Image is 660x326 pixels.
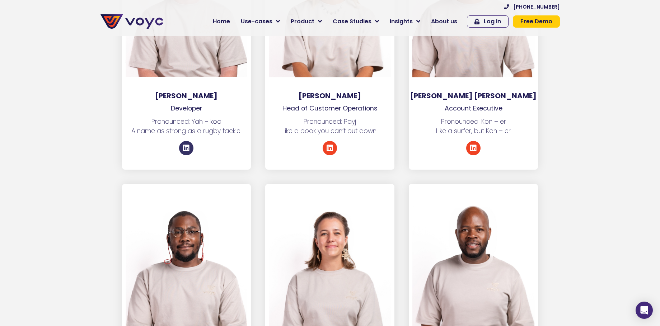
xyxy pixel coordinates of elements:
img: voyc-full-logo [100,14,163,29]
span: Insights [390,17,413,26]
span: Free Demo [520,19,552,24]
span: Case Studies [333,17,371,26]
h3: [PERSON_NAME] [122,91,251,100]
p: Pronounced: Payj Like a book you can’t put down! [265,117,394,136]
a: Log In [467,15,509,28]
p: Head of Customer Operations [265,104,394,113]
h3: [PERSON_NAME] [265,91,394,100]
a: About us [426,14,463,29]
p: Pronounced: Kon – er Like a surfer, but Kon – er [409,117,538,136]
p: Developer [122,104,251,113]
span: Product [291,17,314,26]
span: Log In [484,19,501,24]
a: Case Studies [327,14,384,29]
div: Open Intercom Messenger [636,302,653,319]
span: Home [213,17,230,26]
a: Use-cases [235,14,285,29]
a: Product [285,14,327,29]
a: Insights [384,14,426,29]
a: [PHONE_NUMBER] [504,4,560,9]
h3: [PERSON_NAME] [PERSON_NAME] [409,91,538,100]
a: Free Demo [513,15,560,28]
span: [PHONE_NUMBER] [513,4,560,9]
span: About us [431,17,457,26]
span: Use-cases [241,17,272,26]
a: Home [207,14,235,29]
p: Pronounced: Yah – koo A name as strong as a rugby tackle! [122,117,251,136]
p: Account Executive [409,104,538,113]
